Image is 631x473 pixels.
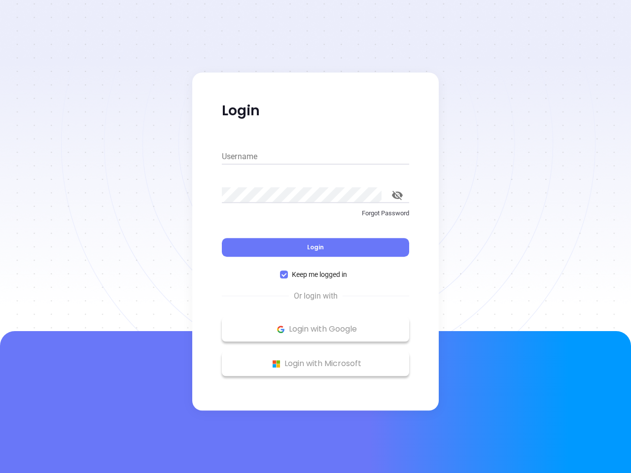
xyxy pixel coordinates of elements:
img: Microsoft Logo [270,358,282,370]
p: Login [222,102,409,120]
span: Login [307,243,324,251]
a: Forgot Password [222,208,409,226]
button: Google Logo Login with Google [222,317,409,341]
span: Keep me logged in [288,269,351,280]
p: Login with Microsoft [227,356,404,371]
img: Google Logo [275,323,287,336]
button: toggle password visibility [386,183,409,207]
span: Or login with [289,290,343,302]
p: Forgot Password [222,208,409,218]
button: Login [222,238,409,257]
button: Microsoft Logo Login with Microsoft [222,351,409,376]
p: Login with Google [227,322,404,337]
